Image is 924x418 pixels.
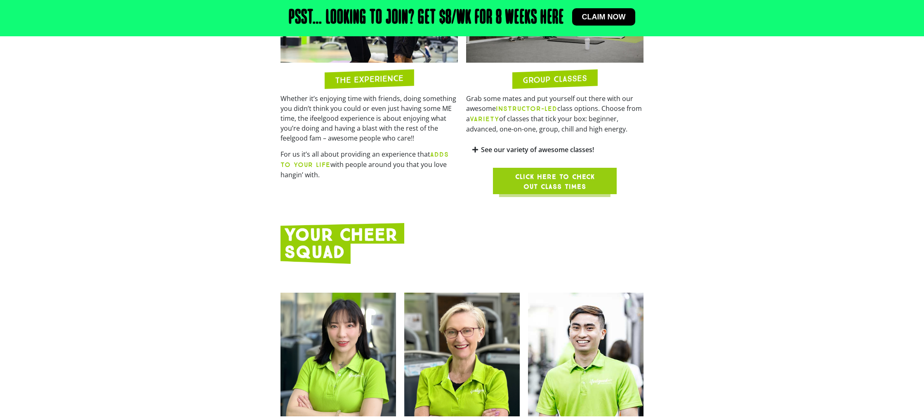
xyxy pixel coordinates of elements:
[466,94,643,134] p: Grab some mates and put yourself out there with our awesome class options. Choose from a of class...
[280,150,449,169] b: ADDS TO YOUR LIFE
[523,74,587,85] h2: GROUP CLASSES
[582,13,626,21] span: Claim now
[496,105,557,113] b: INSTRUCTOR-LED
[289,8,564,28] h2: Psst… Looking to join? Get $8/wk for 8 weeks here
[513,172,597,192] span: Click here to check out class times
[493,168,617,194] a: Click here to check out class times
[466,140,643,160] div: See our variety of awesome classes!
[280,94,458,143] p: Whether it’s enjoying time with friends, doing something you didn’t think you could or even just ...
[572,8,636,26] a: Claim now
[481,145,594,154] a: See our variety of awesome classes!
[470,115,499,123] b: VARIETY
[280,149,458,180] p: For us it’s all about providing an experience that with people around you that you love hangin’ w...
[335,74,403,85] h2: THE EXPERIENCE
